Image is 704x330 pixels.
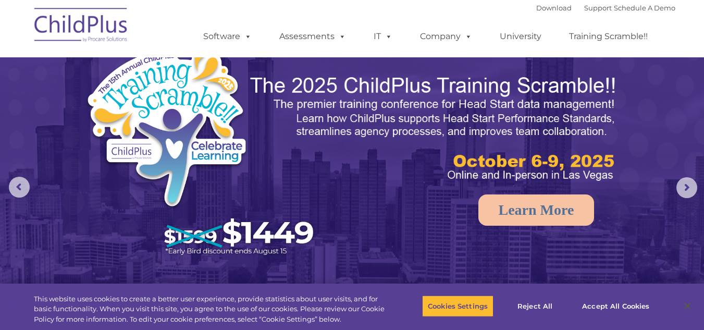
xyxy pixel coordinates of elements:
button: Accept All Cookies [576,295,655,317]
a: Training Scramble!! [559,26,658,47]
button: Close [676,295,699,317]
button: Reject All [502,295,567,317]
a: Assessments [269,26,356,47]
font: | [536,4,675,12]
a: University [489,26,552,47]
a: Company [410,26,483,47]
a: IT [363,26,403,47]
a: Schedule A Demo [614,4,675,12]
img: ChildPlus by Procare Solutions [29,1,133,53]
a: Software [193,26,262,47]
a: Download [536,4,572,12]
a: Learn More [478,194,595,226]
a: Support [584,4,612,12]
div: This website uses cookies to create a better user experience, provide statistics about user visit... [34,294,387,325]
button: Cookies Settings [422,295,493,317]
